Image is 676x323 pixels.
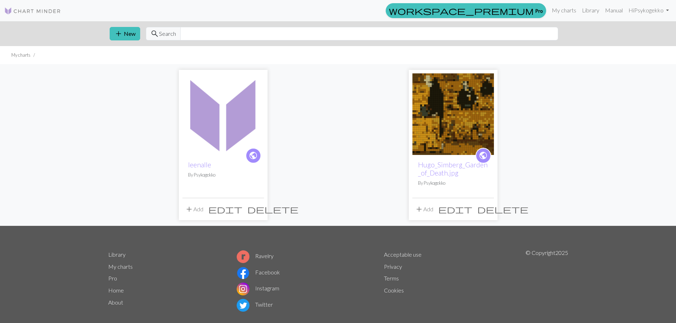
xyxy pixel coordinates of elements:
button: Edit [206,202,245,216]
img: leenalle [182,73,264,155]
a: HiPsykogekko [626,3,672,17]
i: public [479,149,488,163]
button: Delete [245,202,301,216]
span: Search [159,29,176,38]
span: edit [438,204,472,214]
a: Terms [384,275,399,282]
a: My charts [108,263,133,270]
button: Add [412,202,436,216]
p: By Psykogekko [188,172,258,178]
button: Delete [475,202,531,216]
button: Add [182,202,206,216]
a: About [108,299,123,306]
span: add [415,204,423,214]
img: Instagram logo [237,283,249,295]
a: Acceptable use [384,251,422,258]
img: Facebook logo [237,267,249,279]
a: Home [108,287,124,294]
li: My charts [11,52,31,59]
i: Edit [438,205,472,213]
span: add [185,204,193,214]
a: Pro [108,275,117,282]
a: Hugo_Simberg_Garden_of_Death.jpg [412,110,494,117]
span: delete [477,204,528,214]
span: workspace_premium [389,6,534,16]
button: Edit [436,202,475,216]
a: Hugo_Simberg_Garden_of_Death.jpg [418,161,488,177]
a: Privacy [384,263,402,270]
a: Twitter [237,301,273,308]
i: Edit [208,205,242,213]
span: delete [247,204,298,214]
img: Twitter logo [237,299,249,312]
p: © Copyright 2025 [526,249,568,313]
p: By Psykogekko [418,180,488,186]
span: edit [208,204,242,214]
a: Cookies [384,287,404,294]
span: public [249,150,258,161]
img: Logo [4,7,61,15]
a: Library [108,251,126,258]
a: leenalle [182,110,264,117]
a: Pro [386,3,546,18]
a: Facebook [237,269,280,275]
button: New [110,27,140,40]
a: public [246,148,261,163]
span: search [150,29,159,39]
a: public [476,148,491,163]
img: Hugo_Simberg_Garden_of_Death.jpg [412,73,494,155]
a: leenalle [188,161,211,169]
img: Ravelry logo [237,250,249,263]
i: public [249,149,258,163]
a: Instagram [237,285,279,291]
span: add [114,29,123,39]
a: Ravelry [237,252,274,259]
span: public [479,150,488,161]
a: Library [579,3,602,17]
a: Manual [602,3,626,17]
a: My charts [549,3,579,17]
